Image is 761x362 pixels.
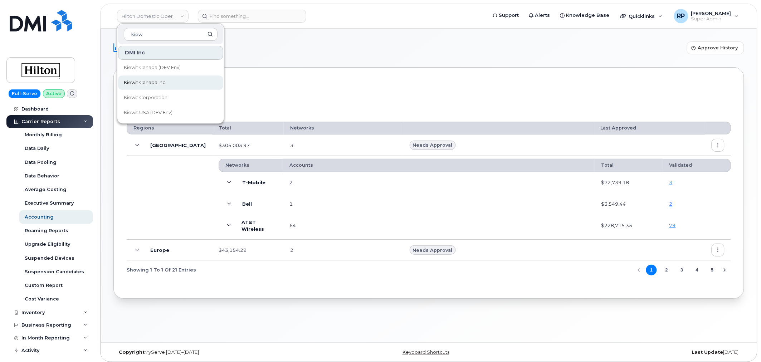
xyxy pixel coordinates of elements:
td: $305,003.97 [212,134,284,156]
th: Networks [284,122,403,134]
strong: Copyright [119,349,145,355]
th: Total [595,159,663,172]
span: Kiewit USA (DEV Env) [124,109,172,116]
strong: Last Update [692,349,723,355]
a: Kiewit USA (DEV Env) [118,106,223,120]
span: Kiewit Canada Inc [124,79,165,86]
th: Networks [219,159,283,172]
a: Kiewit Canada Inc [118,75,223,90]
input: Search [124,28,218,41]
span: Showing 1 To 1 Of 21 Entries [127,265,196,275]
button: Page 5 [707,265,718,275]
span: Kiewit Corporation [124,94,167,101]
button: Page 2 [661,265,672,275]
iframe: Messenger Launcher [730,331,756,357]
button: Next Page [719,265,730,275]
b: [GEOGRAPHIC_DATA] [150,142,206,149]
th: Last Approved [594,122,705,134]
td: 1 [283,194,595,215]
a: Kiewit Corporation [118,90,223,105]
span: Kiewit Canada (DEV Env) [124,64,181,71]
b: AT&T Wireless [242,219,277,232]
div: [DATE] [534,349,744,355]
td: $72,739.18 [595,172,663,194]
th: Accounts [283,159,595,172]
h3: [DATE] [127,108,731,116]
a: Keyboard Shortcuts [403,349,449,355]
button: Page 3 [677,265,687,275]
div: MyServe [DATE]–[DATE] [113,349,324,355]
th: Total [212,122,284,134]
td: $228,715.35 [595,215,663,236]
a: 3 [669,180,673,185]
span: Needs Approval [413,247,453,254]
span: Needs Approval [413,142,453,148]
td: $3,549.44 [595,194,663,215]
td: 2 [283,172,595,194]
a: Kiewit Canada (DEV Env) [118,60,223,75]
button: Page 1 [646,265,657,275]
button: Approve History [687,41,744,54]
b: T-Mobile [242,179,265,186]
td: 64 [283,215,595,236]
td: $43,154.29 [212,240,284,261]
td: 3 [284,134,403,156]
a: 2 [669,201,673,207]
td: 2 [284,240,403,261]
b: Bell [242,201,252,207]
a: 79 [669,222,676,228]
b: Europe [150,247,169,254]
span: Approve History [698,44,738,51]
th: Validated [663,159,731,172]
button: Page 4 [692,265,703,275]
div: DMI Inc [118,46,223,60]
th: Regions [127,122,212,134]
